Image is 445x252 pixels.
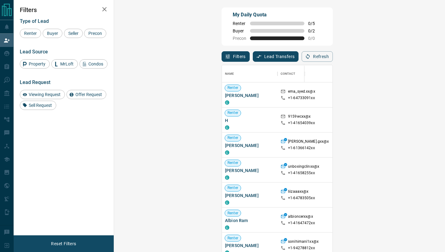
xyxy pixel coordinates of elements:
[225,142,274,149] span: [PERSON_NAME]
[288,114,311,120] p: 9159wcxx@x
[288,120,315,126] p: +1- 41654039xx
[253,51,299,62] button: Lead Transfers
[225,100,229,105] div: condos.ca
[51,59,78,69] div: MrLoft
[288,195,315,201] p: +1- 64783505xx
[86,31,104,36] span: Precon
[58,61,76,66] span: MrLoft
[233,28,246,33] span: Buyer
[225,65,234,82] div: Name
[288,239,319,246] p: sonihimani1xx@x
[225,135,241,141] span: Renter
[233,36,246,41] span: Precon
[288,145,315,151] p: +1- 61366142xx
[225,211,241,216] span: Renter
[20,49,48,55] span: Lead Source
[225,236,241,241] span: Renter
[45,31,60,36] span: Buyer
[222,65,278,82] div: Name
[27,103,54,108] span: Sell Request
[225,217,274,224] span: Albion Ram
[281,65,295,82] div: Contact
[225,167,274,174] span: [PERSON_NAME]
[308,21,322,26] span: 0 / 5
[20,18,49,24] span: Type of Lead
[27,92,63,97] span: Viewing Request
[79,59,108,69] div: Condos
[288,164,319,170] p: unboxingclinxx@x
[22,31,39,36] span: Renter
[222,51,250,62] button: Filters
[225,175,229,180] div: condos.ca
[20,101,56,110] div: Sell Request
[66,90,106,99] div: Offer Request
[225,200,229,205] div: condos.ca
[233,11,322,19] p: My Daily Quota
[20,59,50,69] div: Property
[43,29,62,38] div: Buyer
[225,242,274,249] span: [PERSON_NAME]
[288,214,313,220] p: albioncerxx@x
[225,185,241,191] span: Renter
[225,110,241,115] span: Renter
[288,139,329,145] p: [PERSON_NAME].gxx@x
[73,92,104,97] span: Offer Request
[86,61,105,66] span: Condos
[288,220,315,226] p: +1- 41647472xx
[288,89,315,95] p: ema_syed.xx@x
[288,189,308,195] p: liizaaaxx@x
[302,51,333,62] button: Refresh
[64,29,83,38] div: Seller
[288,170,315,176] p: +1- 41658255xx
[225,92,274,99] span: [PERSON_NAME]
[225,225,229,230] div: condos.ca
[20,29,41,38] div: Renter
[308,28,322,33] span: 0 / 2
[225,160,241,166] span: Renter
[278,65,327,82] div: Contact
[66,31,81,36] span: Seller
[308,36,322,41] span: 0 / 0
[225,150,229,155] div: condos.ca
[288,95,315,101] p: +1- 64733091xx
[233,21,246,26] span: Renter
[47,238,80,249] button: Reset Filters
[225,117,274,124] span: H
[20,6,108,14] h2: Filters
[288,246,315,251] p: +1- 94278812xx
[20,79,50,85] span: Lead Request
[27,61,48,66] span: Property
[225,85,241,90] span: Renter
[225,192,274,199] span: [PERSON_NAME]
[225,125,229,130] div: condos.ca
[84,29,106,38] div: Precon
[20,90,65,99] div: Viewing Request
